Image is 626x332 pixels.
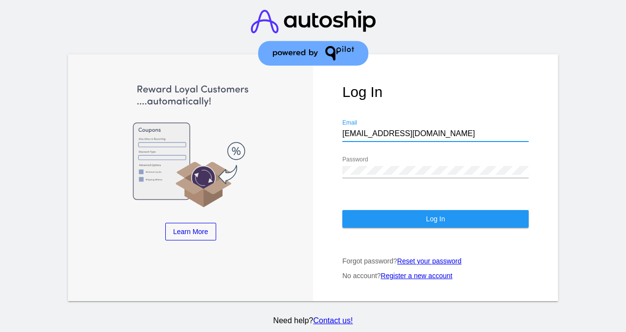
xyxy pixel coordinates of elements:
p: No account? [342,272,529,280]
img: Apply Coupons Automatically to Scheduled Orders with QPilot [97,84,284,208]
p: Need help? [66,316,560,325]
input: Email [342,129,529,138]
a: Learn More [165,223,216,240]
span: Log In [426,215,445,223]
span: Learn More [173,228,208,236]
button: Log In [342,210,529,228]
h1: Log In [342,84,529,100]
a: Contact us! [313,316,353,325]
a: Register a new account [381,272,452,280]
p: Forgot password? [342,257,529,265]
a: Reset your password [397,257,462,265]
